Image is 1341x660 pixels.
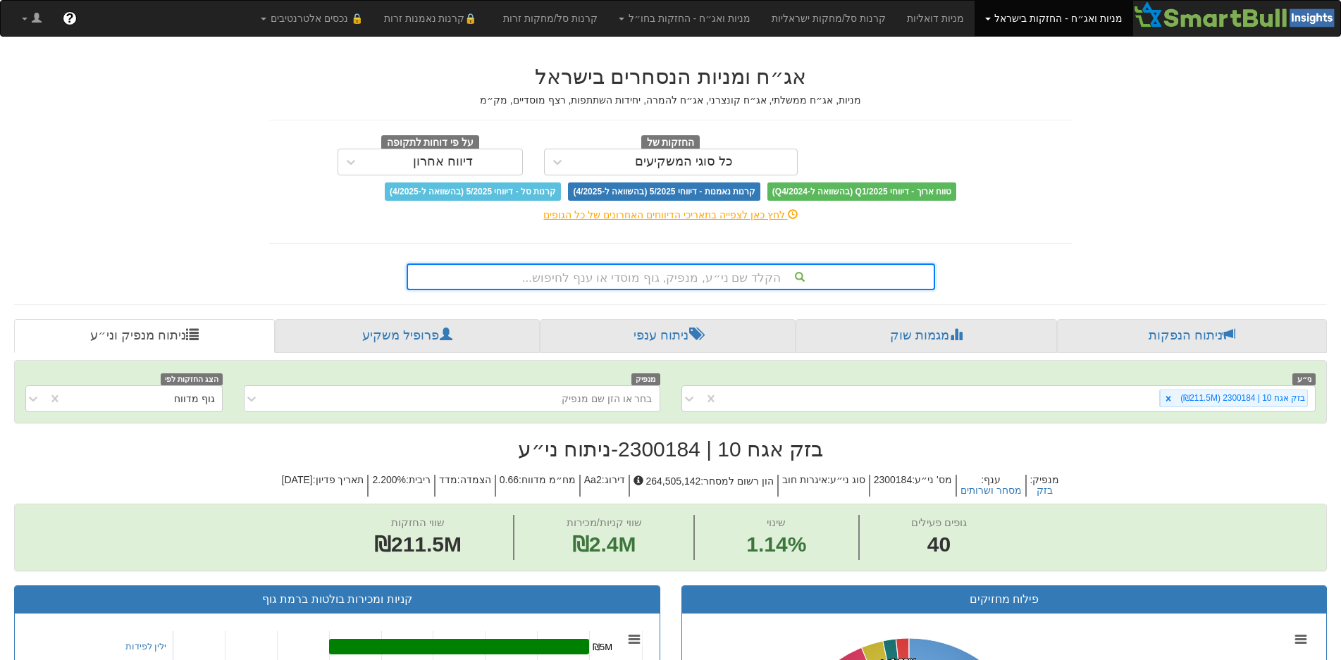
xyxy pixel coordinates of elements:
[767,516,786,528] span: שינוי
[374,533,462,556] span: ₪211.5M
[761,1,896,36] a: קרנות סל/מחקות ישראליות
[493,1,608,36] a: קרנות סל/מחקות זרות
[608,1,761,36] a: מניות ואג״ח - החזקות בחו״ל
[631,373,660,385] span: מנפיק
[896,1,975,36] a: מניות דואליות
[161,373,223,385] span: הצג החזקות לפי
[1057,319,1327,353] a: ניתוח הנפקות
[641,135,700,151] span: החזקות של
[14,319,275,353] a: ניתוח מנפיק וני״ע
[956,475,1025,497] h5: ענף :
[408,265,934,289] div: הקלד שם ני״ע, מנפיק, גוף מוסדי או ענף לחיפוש...
[869,475,956,497] h5: מס' ני״ע : 2300184
[629,475,777,497] h5: הון רשום למסחר : 264,505,142
[693,593,1316,606] h3: פילוח מחזיקים
[413,155,473,169] div: דיווח אחרון
[746,530,806,560] span: 1.14%
[385,182,561,201] span: קרנות סל - דיווחי 5/2025 (בהשוואה ל-4/2025)
[593,642,612,652] tspan: ₪5M
[960,485,1022,496] button: מסחר ושרותים
[579,475,629,497] h5: דירוג : Aa2
[1176,390,1307,406] div: בזק אגח 10 | 2300184 (₪211.5M)
[567,516,642,528] span: שווי קניות/מכירות
[975,1,1133,36] a: מניות ואג״ח - החזקות בישראל
[1292,373,1316,385] span: ני״ע
[777,475,869,497] h5: סוג ני״ע : איגרות חוב
[278,475,368,497] h5: תאריך פדיון : [DATE]
[495,475,579,497] h5: מח״מ מדווח : 0.66
[391,516,445,528] span: שווי החזקות
[250,1,373,36] a: 🔒 נכסים אלטרנטיבים
[373,1,493,36] a: 🔒קרנות נאמנות זרות
[1133,1,1340,29] img: Smartbull
[269,65,1073,88] h2: אג״ח ומניות הנסחרים בישראל
[1037,485,1053,496] button: בזק
[562,392,653,406] div: בחר או הזן שם מנפיק
[381,135,479,151] span: על פי דוחות לתקופה
[635,155,733,169] div: כל סוגי המשקיעים
[259,208,1083,222] div: לחץ כאן לצפייה בתאריכי הדיווחים האחרונים של כל הגופים
[275,319,540,353] a: פרופיל משקיע
[14,437,1327,461] h2: בזק אגח 10 | 2300184 - ניתוח ני״ע
[767,182,956,201] span: טווח ארוך - דיווחי Q1/2025 (בהשוואה ל-Q4/2024)
[911,530,967,560] span: 40
[174,392,215,406] div: גוף מדווח
[66,11,73,25] span: ?
[52,1,87,36] a: ?
[25,593,649,606] h3: קניות ומכירות בולטות ברמת גוף
[572,533,636,556] span: ₪2.4M
[125,641,167,652] a: ילין לפידות
[540,319,796,353] a: ניתוח ענפי
[911,516,967,528] span: גופים פעילים
[568,182,760,201] span: קרנות נאמנות - דיווחי 5/2025 (בהשוואה ל-4/2025)
[269,95,1073,106] h5: מניות, אג״ח ממשלתי, אג״ח קונצרני, אג״ח להמרה, יחידות השתתפות, רצף מוסדיים, מק״מ
[1025,475,1063,497] h5: מנפיק :
[367,475,433,497] h5: ריבית : 2.200%
[434,475,495,497] h5: הצמדה : מדד
[796,319,1057,353] a: מגמות שוק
